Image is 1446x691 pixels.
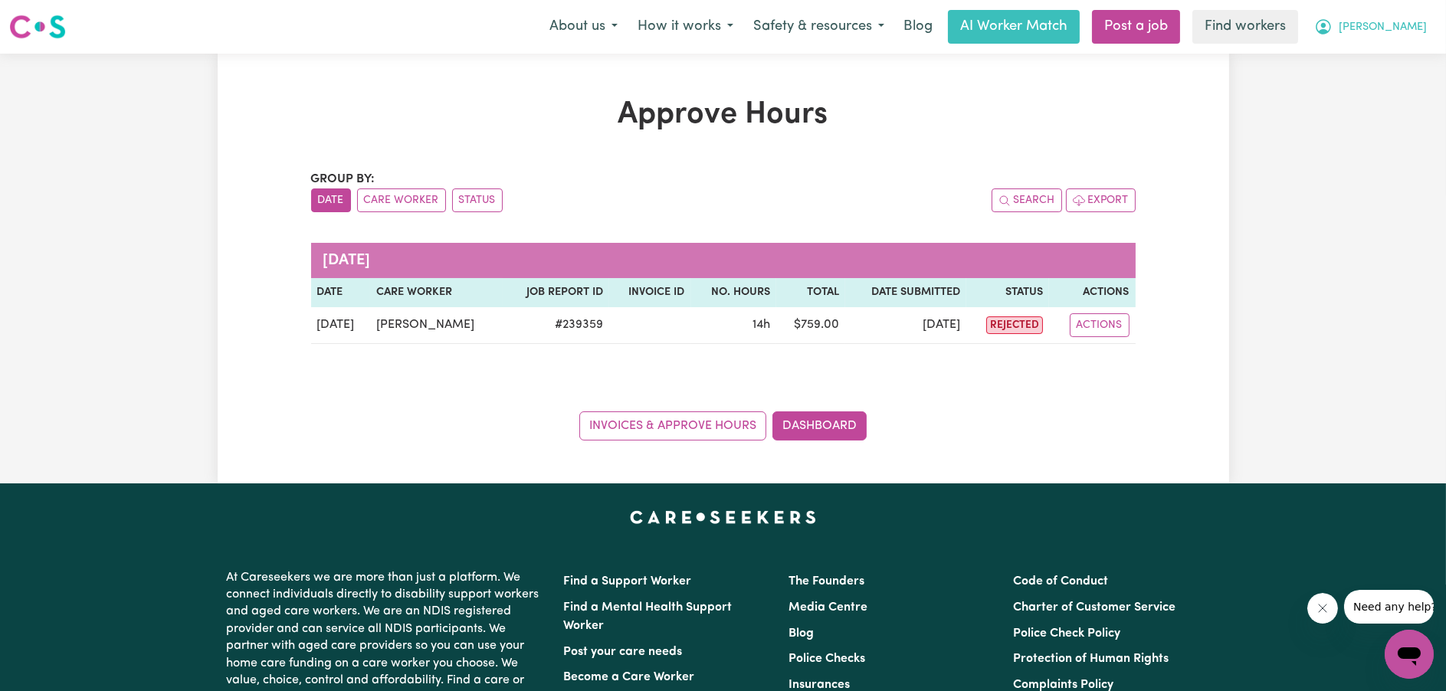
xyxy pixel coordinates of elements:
a: Police Check Policy [1013,627,1120,640]
button: sort invoices by paid status [452,188,503,212]
td: [PERSON_NAME] [370,307,503,344]
span: Group by: [311,173,375,185]
a: Post a job [1092,10,1180,44]
th: Invoice ID [609,278,691,307]
button: Actions [1070,313,1130,337]
h1: Approve Hours [311,97,1136,133]
iframe: Message from company [1344,590,1434,624]
a: Careseekers home page [630,511,816,523]
a: Charter of Customer Service [1013,601,1175,614]
span: rejected [986,316,1043,334]
button: About us [539,11,628,43]
button: sort invoices by care worker [357,188,446,212]
button: Export [1066,188,1136,212]
iframe: Button to launch messaging window [1385,630,1434,679]
a: The Founders [789,575,864,588]
th: No. Hours [691,278,776,307]
img: Careseekers logo [9,13,66,41]
th: Care worker [370,278,503,307]
td: [DATE] [845,307,966,344]
a: Blog [789,627,814,640]
th: Total [776,278,845,307]
iframe: Close message [1307,593,1338,624]
a: Complaints Policy [1013,679,1113,691]
td: $ 759.00 [776,307,845,344]
th: Date Submitted [845,278,966,307]
td: # 239359 [503,307,609,344]
button: Search [992,188,1062,212]
th: Actions [1049,278,1136,307]
caption: [DATE] [311,243,1136,278]
a: Careseekers logo [9,9,66,44]
a: Find workers [1192,10,1298,44]
th: Date [311,278,371,307]
span: 14 hours [753,319,770,331]
button: sort invoices by date [311,188,351,212]
a: Post your care needs [564,646,683,658]
a: Police Checks [789,653,865,665]
th: Status [966,278,1049,307]
a: AI Worker Match [948,10,1080,44]
button: My Account [1304,11,1437,43]
a: Dashboard [772,411,867,440]
a: Find a Mental Health Support Worker [564,601,733,632]
a: Media Centre [789,601,867,614]
a: Blog [894,10,942,44]
td: [DATE] [311,307,371,344]
a: Find a Support Worker [564,575,692,588]
span: [PERSON_NAME] [1339,19,1427,36]
span: Need any help? [9,11,93,23]
a: Protection of Human Rights [1013,653,1169,665]
button: Safety & resources [743,11,894,43]
th: Job Report ID [503,278,609,307]
a: Insurances [789,679,850,691]
a: Invoices & Approve Hours [579,411,766,440]
a: Become a Care Worker [564,671,695,683]
button: How it works [628,11,743,43]
a: Code of Conduct [1013,575,1108,588]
